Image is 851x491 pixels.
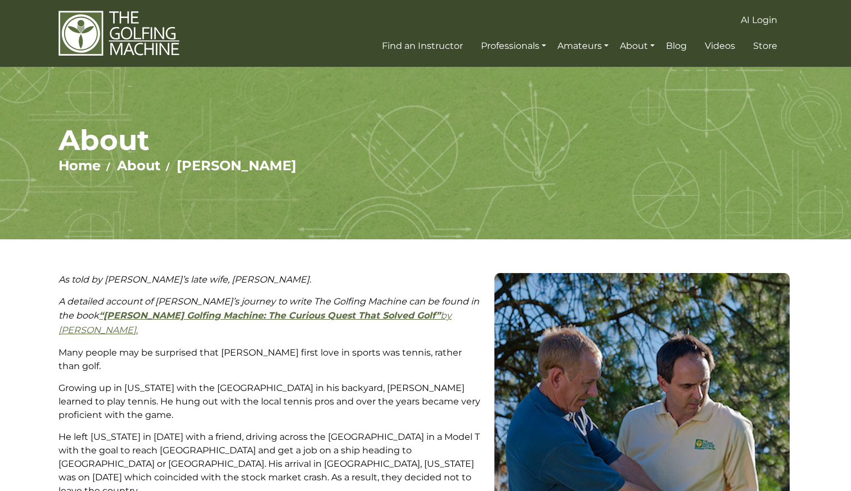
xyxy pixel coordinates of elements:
span: Videos [705,40,735,51]
p: Growing up in [US_STATE] with the [GEOGRAPHIC_DATA] in his backyard, [PERSON_NAME] learned to pla... [58,381,483,422]
a: Blog [663,36,690,56]
span: Blog [666,40,687,51]
img: The Golfing Machine [58,10,179,57]
em: As told by [PERSON_NAME]’s late wife, [PERSON_NAME]. [58,274,311,285]
a: About [617,36,658,56]
h1: About [58,123,793,157]
a: AI Login [738,10,780,30]
a: Professionals [478,36,549,56]
span: AI Login [741,15,777,25]
a: About [117,157,160,174]
a: Amateurs [555,36,611,56]
a: Videos [702,36,738,56]
a: [PERSON_NAME] [177,157,296,174]
p: Many people may be surprised that [PERSON_NAME] first love in sports was tennis, rather than golf. [58,346,483,373]
a: “[PERSON_NAME] Golfing Machine: The Curious Quest That Solved Golf”by [PERSON_NAME]. [58,310,452,335]
span: Store [753,40,777,51]
a: Find an Instructor [379,36,466,56]
strong: “[PERSON_NAME] Golfing Machine: The Curious Quest That Solved Golf” [99,310,440,321]
em: A detailed account of [PERSON_NAME]’s journey to write The Golfing Machine can be found in the book [58,296,479,335]
a: Store [750,36,780,56]
span: Find an Instructor [382,40,463,51]
a: Home [58,157,101,174]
